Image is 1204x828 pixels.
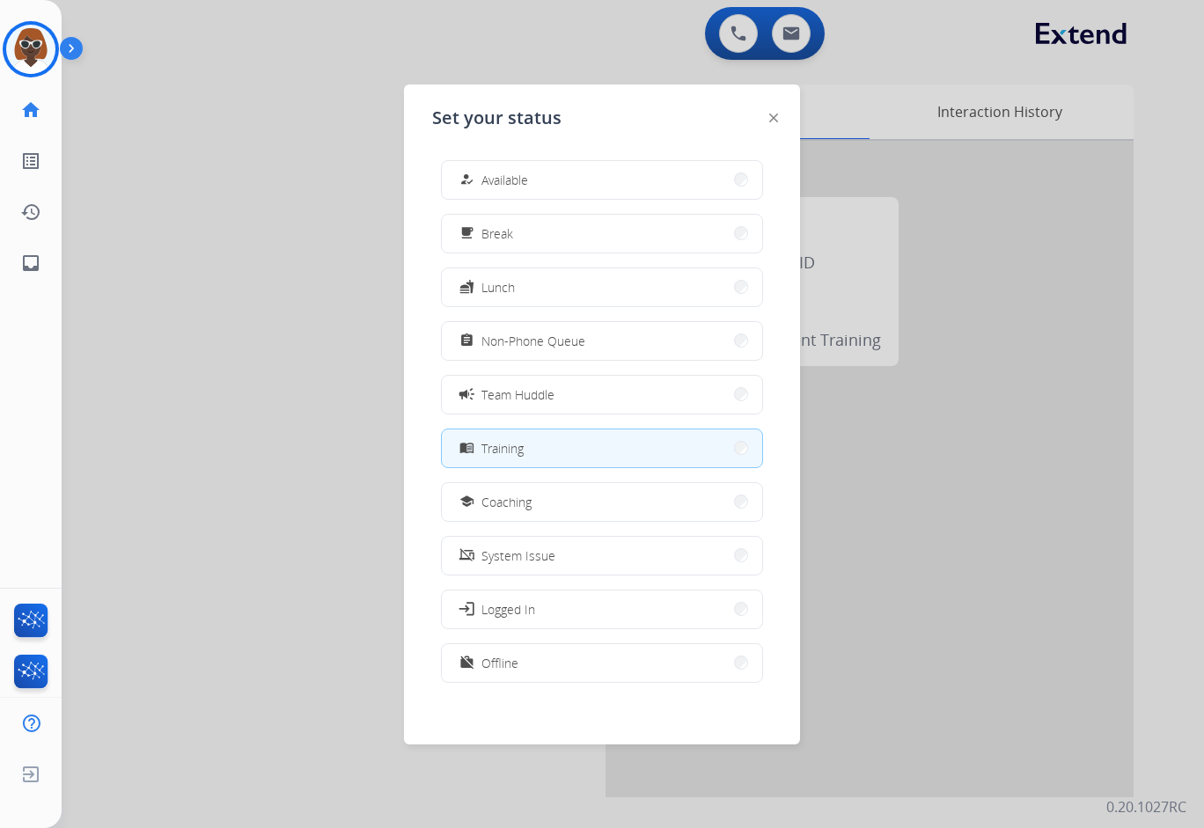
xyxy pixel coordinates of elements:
[432,106,562,130] span: Set your status
[481,224,513,243] span: Break
[459,172,474,187] mat-icon: how_to_reg
[442,161,762,199] button: Available
[459,656,474,670] mat-icon: work_off
[442,483,762,521] button: Coaching
[458,600,475,618] mat-icon: login
[442,644,762,682] button: Offline
[459,333,474,348] mat-icon: assignment
[481,600,535,619] span: Logged In
[481,278,515,297] span: Lunch
[459,548,474,563] mat-icon: phonelink_off
[481,332,585,350] span: Non-Phone Queue
[459,441,474,456] mat-icon: menu_book
[442,215,762,253] button: Break
[442,376,762,414] button: Team Huddle
[458,385,475,403] mat-icon: campaign
[481,385,554,404] span: Team Huddle
[442,590,762,628] button: Logged In
[442,429,762,467] button: Training
[442,322,762,360] button: Non-Phone Queue
[481,654,518,672] span: Offline
[442,537,762,575] button: System Issue
[20,202,41,223] mat-icon: history
[459,280,474,295] mat-icon: fastfood
[459,226,474,241] mat-icon: free_breakfast
[481,493,532,511] span: Coaching
[442,268,762,306] button: Lunch
[481,546,555,565] span: System Issue
[20,99,41,121] mat-icon: home
[459,495,474,509] mat-icon: school
[481,439,524,458] span: Training
[20,150,41,172] mat-icon: list_alt
[1106,796,1186,817] p: 0.20.1027RC
[20,253,41,274] mat-icon: inbox
[481,171,528,189] span: Available
[769,114,778,122] img: close-button
[6,25,55,74] img: avatar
